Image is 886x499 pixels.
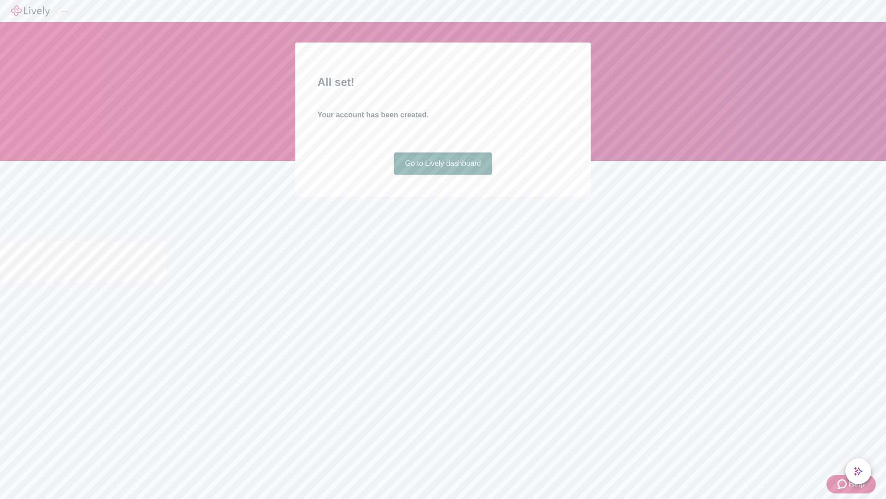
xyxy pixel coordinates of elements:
[317,110,569,121] h4: Your account has been created.
[838,479,849,490] svg: Zendesk support icon
[61,12,68,14] button: Log out
[11,6,50,17] img: Lively
[826,475,876,493] button: Zendesk support iconHelp
[394,152,492,175] a: Go to Lively dashboard
[845,458,871,484] button: chat
[849,479,865,490] span: Help
[854,467,863,476] svg: Lively AI Assistant
[317,74,569,91] h2: All set!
